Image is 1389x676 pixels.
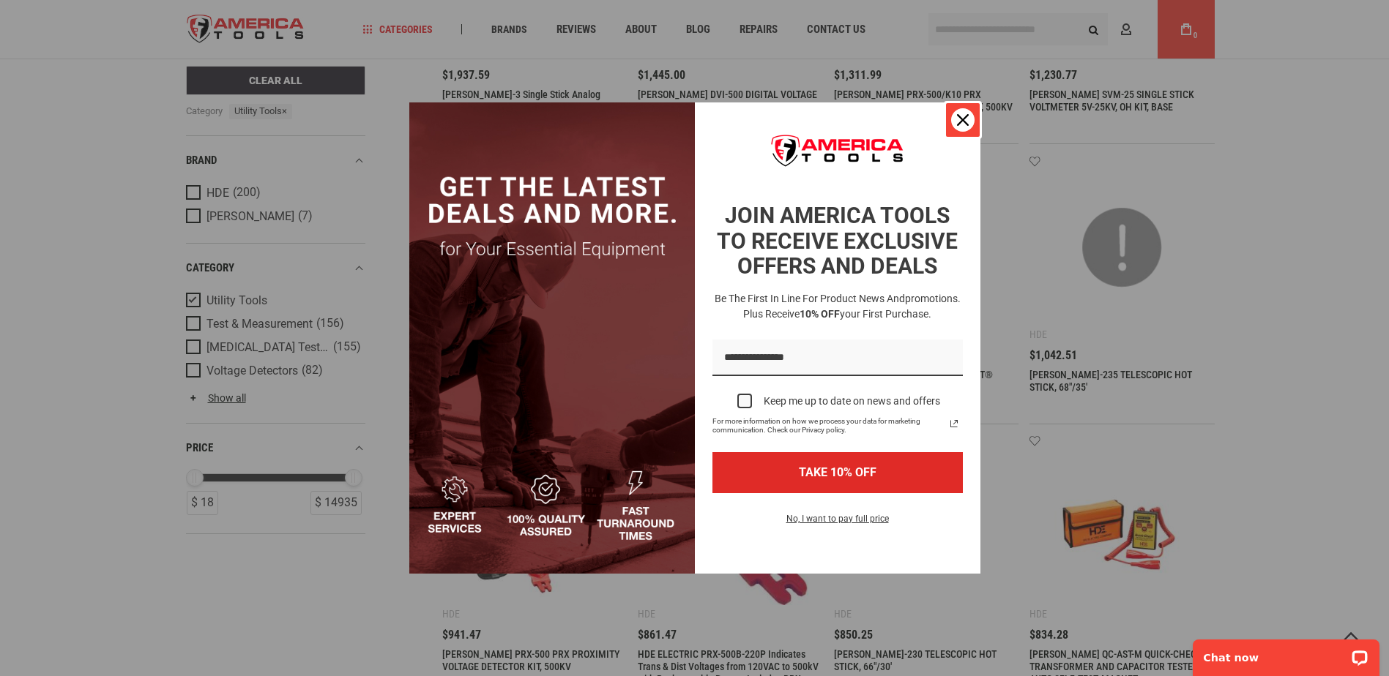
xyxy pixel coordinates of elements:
strong: JOIN AMERICA TOOLS TO RECEIVE EXCLUSIVE OFFERS AND DEALS [717,203,958,279]
iframe: LiveChat chat widget [1183,630,1389,676]
h3: Be the first in line for product news and [710,291,966,322]
input: Email field [712,339,963,377]
span: promotions. Plus receive your first purchase. [743,293,961,320]
span: For more information on how we process your data for marketing communication. Check our Privacy p... [712,417,945,435]
a: Read our Privacy Policy [945,415,963,432]
svg: close icon [957,114,969,126]
div: Keep me up to date on news and offers [764,395,940,408]
strong: 10% OFF [800,308,840,320]
button: TAKE 10% OFF [712,452,963,492]
button: No, I want to pay full price [775,511,901,536]
svg: link icon [945,415,963,432]
button: Close [945,102,980,138]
